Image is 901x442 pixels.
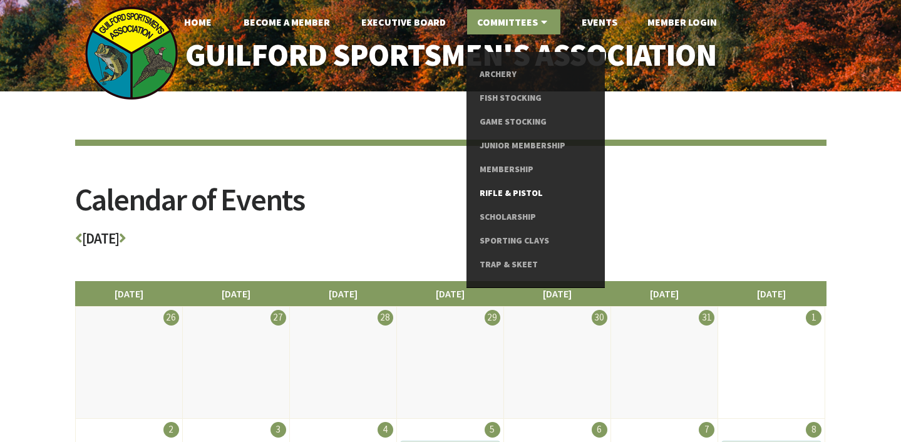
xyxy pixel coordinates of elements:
[270,422,286,438] div: 3
[503,281,611,306] li: [DATE]
[289,281,397,306] li: [DATE]
[174,9,222,34] a: Home
[699,310,714,326] div: 31
[480,253,592,277] a: Trap & Skeet
[480,86,592,110] a: Fish Stocking
[485,422,500,438] div: 5
[480,182,592,205] a: Rifle & Pistol
[163,310,179,326] div: 26
[75,281,183,306] li: [DATE]
[270,310,286,326] div: 27
[592,422,607,438] div: 6
[592,310,607,326] div: 30
[480,63,592,86] a: Archery
[480,229,592,253] a: Sporting Clays
[378,310,393,326] div: 28
[480,205,592,229] a: Scholarship
[467,9,560,34] a: Committees
[718,281,825,306] li: [DATE]
[163,422,179,438] div: 2
[378,422,393,438] div: 4
[182,281,290,306] li: [DATE]
[234,9,340,34] a: Become A Member
[158,29,743,82] a: Guilford Sportsmen's Association
[699,422,714,438] div: 7
[75,231,826,253] h3: [DATE]
[480,158,592,182] a: Membership
[610,281,718,306] li: [DATE]
[480,134,592,158] a: Junior Membership
[637,9,727,34] a: Member Login
[396,281,504,306] li: [DATE]
[485,310,500,326] div: 29
[480,110,592,134] a: Game Stocking
[75,184,826,231] h2: Calendar of Events
[806,422,821,438] div: 8
[806,310,821,326] div: 1
[572,9,627,34] a: Events
[85,6,178,100] img: logo_sm.png
[351,9,456,34] a: Executive Board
